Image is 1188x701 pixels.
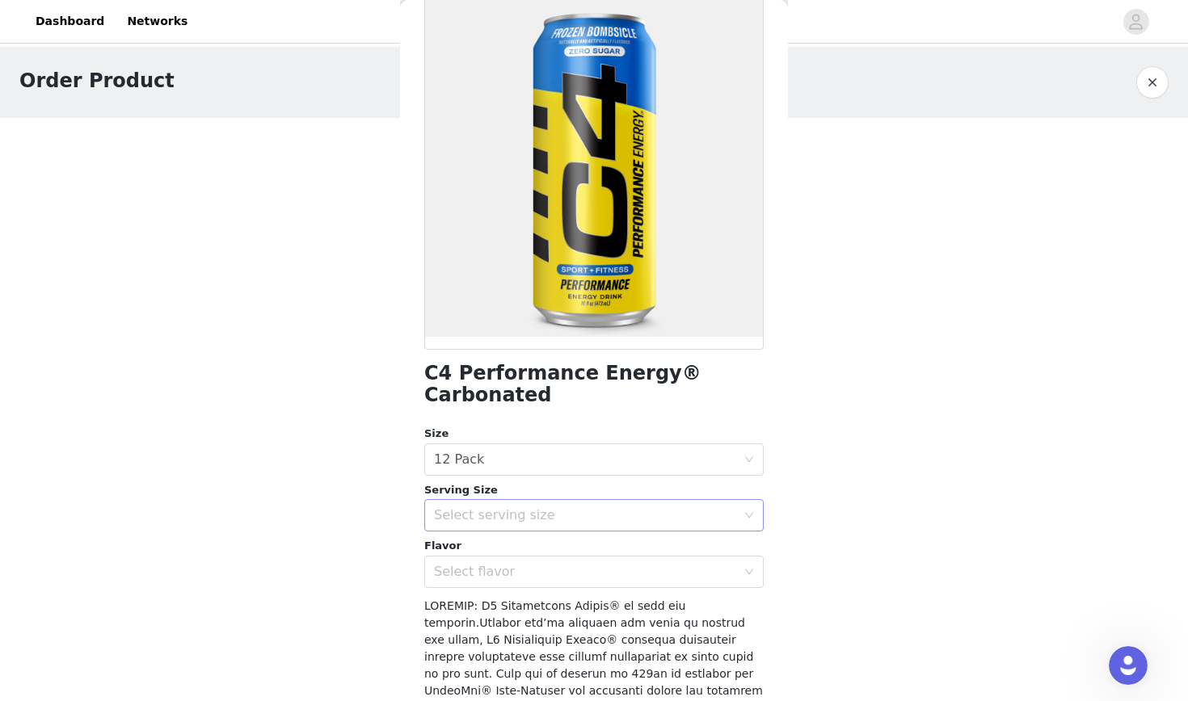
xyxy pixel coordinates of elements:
[26,3,114,40] a: Dashboard
[1109,646,1148,685] iframe: Intercom live chat
[424,538,764,554] div: Flavor
[424,426,764,442] div: Size
[744,510,754,522] i: icon: down
[19,66,175,95] h1: Order Product
[744,567,754,578] i: icon: down
[434,444,484,475] div: 12 Pack
[434,507,736,523] div: Select serving size
[117,3,197,40] a: Networks
[434,564,736,580] div: Select flavor
[1128,9,1144,35] div: avatar
[424,363,764,406] h1: C4 Performance Energy® Carbonated
[424,482,764,498] div: Serving Size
